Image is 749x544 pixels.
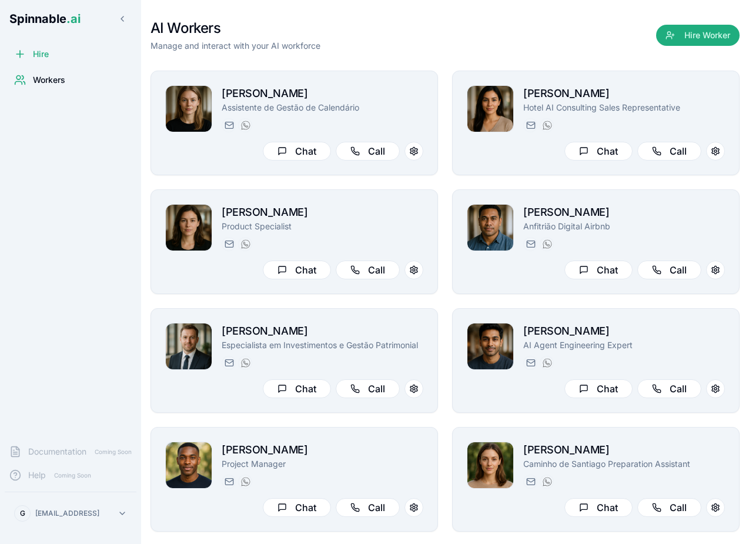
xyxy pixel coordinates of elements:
span: Help [28,469,46,481]
img: WhatsApp [241,358,250,368]
img: WhatsApp [543,239,552,249]
img: Paul Santos [166,323,212,369]
h2: [PERSON_NAME] [523,85,725,102]
img: WhatsApp [543,358,552,368]
button: Send email to paul.santos@getspinnable.ai [222,356,236,370]
p: [EMAIL_ADDRESS] [35,509,99,518]
p: Project Manager [222,458,423,470]
button: Chat [564,142,633,161]
button: Call [336,498,400,517]
button: Chat [263,498,331,517]
p: AI Agent Engineering Expert [523,339,725,351]
p: Anfitrião Digital Airbnb [523,221,725,232]
p: Especialista em Investimentos e Gestão Patrimonial [222,339,423,351]
img: Nina Omar [166,86,212,132]
span: .ai [66,12,81,26]
button: Call [336,261,400,279]
h2: [PERSON_NAME] [523,442,725,458]
button: WhatsApp [238,237,252,251]
button: Chat [263,379,331,398]
span: Coming Soon [91,446,135,458]
button: WhatsApp [238,356,252,370]
button: WhatsApp [238,475,252,489]
p: Assistente de Gestão de Calendário [222,102,423,114]
span: Hire [33,48,49,60]
button: Chat [564,379,633,398]
button: Send email to manuel.mehta@getspinnable.ai [523,356,537,370]
button: WhatsApp [540,475,554,489]
img: Gloria Simon [467,442,513,488]
button: Send email to amelia.green@getspinnable.ai [222,237,236,251]
img: Manuel Mehta [467,323,513,369]
h2: [PERSON_NAME] [523,323,725,339]
button: Hire Worker [656,25,740,46]
h2: [PERSON_NAME] [523,204,725,221]
button: G[EMAIL_ADDRESS] [9,502,132,525]
span: Coming Soon [51,470,95,481]
button: Call [336,142,400,161]
button: Chat [263,142,331,161]
img: WhatsApp [241,477,250,486]
img: Rita Mansoor [467,86,513,132]
img: WhatsApp [543,477,552,486]
img: Amelia Green [166,205,212,251]
button: Call [336,379,400,398]
h2: [PERSON_NAME] [222,323,423,339]
img: WhatsApp [543,121,552,130]
button: Send email to rita.mansoor@getspinnable.ai [523,118,537,132]
h2: [PERSON_NAME] [222,442,423,458]
button: WhatsApp [238,118,252,132]
img: João Vai [467,205,513,251]
img: WhatsApp [241,239,250,249]
button: Send email to gloria.simon@getspinnable.ai [523,475,537,489]
button: Send email to joao.vai@getspinnable.ai [523,237,537,251]
span: Documentation [28,446,86,458]
button: WhatsApp [540,237,554,251]
span: G [20,509,25,518]
button: Send email to nina.omar@getspinnable.ai [222,118,236,132]
p: Hotel AI Consulting Sales Representative [523,102,725,114]
button: Chat [564,498,633,517]
p: Product Specialist [222,221,423,232]
p: Caminho de Santiago Preparation Assistant [523,458,725,470]
a: Hire Worker [656,31,740,42]
button: Call [637,261,701,279]
button: WhatsApp [540,356,554,370]
img: Brian Robinson [166,442,212,488]
h2: [PERSON_NAME] [222,85,423,102]
h1: AI Workers [151,19,320,38]
button: Call [637,498,701,517]
button: Chat [564,261,633,279]
button: Call [637,379,701,398]
button: Send email to brian.robinson@getspinnable.ai [222,475,236,489]
span: Workers [33,74,65,86]
p: Manage and interact with your AI workforce [151,40,320,52]
button: Chat [263,261,331,279]
img: WhatsApp [241,121,250,130]
button: WhatsApp [540,118,554,132]
span: Spinnable [9,12,81,26]
button: Call [637,142,701,161]
h2: [PERSON_NAME] [222,204,423,221]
